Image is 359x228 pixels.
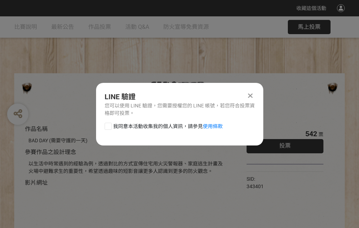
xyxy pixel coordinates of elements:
span: 活動 Q&A [125,23,149,30]
div: LINE 驗證 [105,91,255,102]
span: 馬上投票 [298,23,321,30]
div: BAD DAY (需要守護的一天) [28,137,225,144]
span: 投票 [279,142,291,149]
iframe: Facebook Share [265,175,301,182]
span: 防火宣導免費資源 [163,23,209,30]
span: 收藏這個活動 [296,5,326,11]
span: 票 [318,132,323,137]
a: 作品投票 [88,16,111,38]
span: 我同意本活動收集我的個人資訊，請參見 [113,123,223,130]
div: 以生活中時常遇到的經驗為例，透過對比的方式宣傳住宅用火災警報器、家庭逃生計畫及火場中避難求生的重要性，希望透過趣味的短影音讓更多人認識到更多的防火觀念。 [28,160,225,175]
span: 最新公告 [51,23,74,30]
span: 作品投票 [88,23,111,30]
span: 參賽作品之設計理念 [25,149,76,155]
a: 防火宣導免費資源 [163,16,209,38]
button: 馬上投票 [288,20,331,34]
span: 比賽說明 [14,23,37,30]
a: 比賽說明 [14,16,37,38]
span: 作品名稱 [25,126,48,132]
span: 影片網址 [25,179,48,186]
div: 您可以使用 LINE 驗證，您需要授權您的 LINE 帳號，若您符合投票資格即可投票。 [105,102,255,117]
span: 542 [305,129,317,138]
a: 活動 Q&A [125,16,149,38]
span: SID: 343401 [247,176,264,189]
a: 最新公告 [51,16,74,38]
a: 使用條款 [203,123,223,129]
